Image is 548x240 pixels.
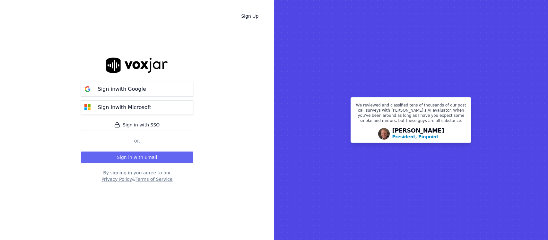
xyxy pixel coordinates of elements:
[81,101,94,114] img: microsoft Sign in button
[101,176,132,182] button: Privacy Policy
[236,10,264,22] a: Sign Up
[132,139,143,144] span: Or
[81,119,193,131] a: Sign in with SSO
[81,152,193,163] button: Sign in with Email
[98,85,146,93] p: Sign in with Google
[355,103,467,126] p: We reviewed and classified tens of thousands of our post call surveys with [PERSON_NAME]'s AI eva...
[106,58,168,73] img: logo
[378,128,390,140] img: Avatar
[81,170,193,182] div: By signing in you agree to our &
[98,104,151,111] p: Sign in with Microsoft
[392,134,439,140] p: President, Pinpoint
[392,128,444,140] div: [PERSON_NAME]
[81,100,193,115] button: Sign inwith Microsoft
[135,176,172,182] button: Terms of Service
[81,82,193,97] button: Sign inwith Google
[81,83,94,96] img: google Sign in button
